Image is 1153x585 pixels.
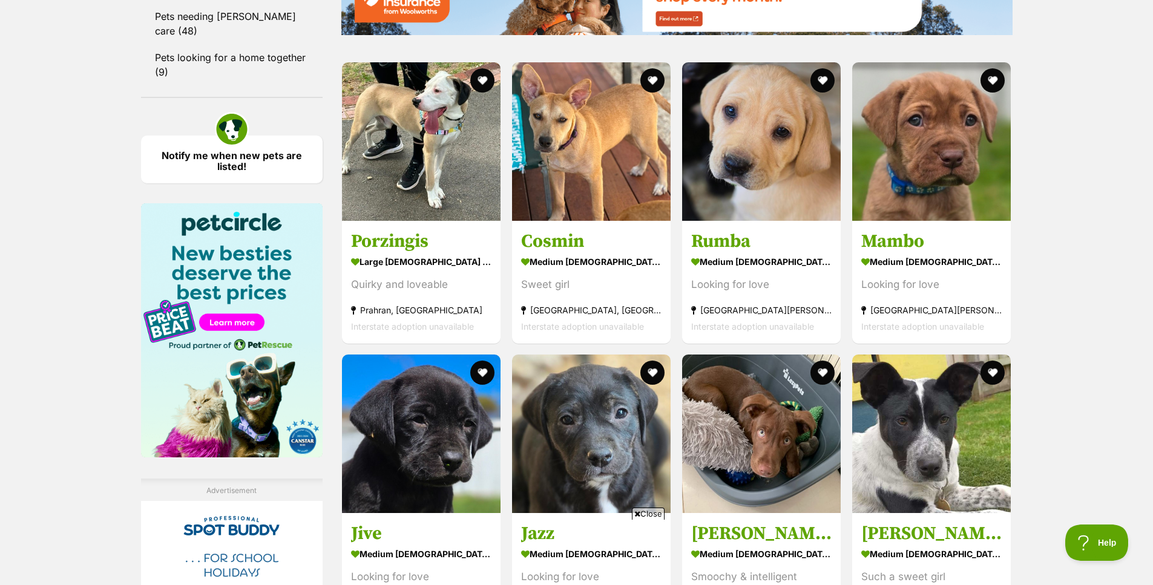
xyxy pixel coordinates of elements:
[682,220,841,343] a: Rumba medium [DEMOGRAPHIC_DATA] Dog Looking for love [GEOGRAPHIC_DATA][PERSON_NAME][GEOGRAPHIC_DA...
[351,252,491,270] strong: large [DEMOGRAPHIC_DATA] Dog
[141,203,323,457] img: Pet Circle promo banner
[342,355,501,513] img: Jive - Beagle x Staffordshire Bull Terrier Dog
[351,569,491,585] div: Looking for love
[861,301,1002,318] strong: [GEOGRAPHIC_DATA][PERSON_NAME][GEOGRAPHIC_DATA]
[351,545,491,563] strong: medium [DEMOGRAPHIC_DATA] Dog
[356,525,797,579] iframe: Advertisement
[470,68,494,93] button: favourite
[640,361,665,385] button: favourite
[512,62,671,221] img: Cosmin - Staffordshire Bull Terrier Dog
[691,301,832,318] strong: [GEOGRAPHIC_DATA][PERSON_NAME][GEOGRAPHIC_DATA]
[351,301,491,318] strong: Prahran, [GEOGRAPHIC_DATA]
[852,220,1011,343] a: Mambo medium [DEMOGRAPHIC_DATA] Dog Looking for love [GEOGRAPHIC_DATA][PERSON_NAME][GEOGRAPHIC_DA...
[682,355,841,513] img: Chai Latte - Australian Kelpie Dog
[521,276,662,292] div: Sweet girl
[852,355,1011,513] img: Statler - Australian Cattle Dog x Australian Kelpie Dog
[981,68,1005,93] button: favourite
[640,68,665,93] button: favourite
[852,62,1011,221] img: Mambo - Beagle x Staffordshire Bull Terrier Dog
[141,136,323,183] a: Notify me when new pets are listed!
[351,321,474,331] span: Interstate adoption unavailable
[861,252,1002,270] strong: medium [DEMOGRAPHIC_DATA] Dog
[521,321,644,331] span: Interstate adoption unavailable
[691,252,832,270] strong: medium [DEMOGRAPHIC_DATA] Dog
[351,229,491,252] h3: Porzingis
[342,62,501,221] img: Porzingis - Great Dane x Mastiff Dog
[470,361,494,385] button: favourite
[861,569,1002,585] div: Such a sweet girl
[521,252,662,270] strong: medium [DEMOGRAPHIC_DATA] Dog
[351,276,491,292] div: Quirky and loveable
[691,229,832,252] h3: Rumba
[810,361,835,385] button: favourite
[351,522,491,545] h3: Jive
[861,321,984,331] span: Interstate adoption unavailable
[521,301,662,318] strong: [GEOGRAPHIC_DATA], [GEOGRAPHIC_DATA]
[512,355,671,513] img: Jazz - Beagle x Staffordshire Bull Terrier Dog
[1065,525,1129,561] iframe: Help Scout Beacon - Open
[981,361,1005,385] button: favourite
[861,229,1002,252] h3: Mambo
[810,68,835,93] button: favourite
[682,62,841,221] img: Rumba - Beagle x Staffordshire Bull Terrier Dog
[632,508,665,520] span: Close
[691,276,832,292] div: Looking for love
[342,220,501,343] a: Porzingis large [DEMOGRAPHIC_DATA] Dog Quirky and loveable Prahran, [GEOGRAPHIC_DATA] Interstate ...
[861,276,1002,292] div: Looking for love
[141,4,323,44] a: Pets needing [PERSON_NAME] care (48)
[141,45,323,85] a: Pets looking for a home together (9)
[861,545,1002,563] strong: medium [DEMOGRAPHIC_DATA] Dog
[512,220,671,343] a: Cosmin medium [DEMOGRAPHIC_DATA] Dog Sweet girl [GEOGRAPHIC_DATA], [GEOGRAPHIC_DATA] Interstate a...
[691,321,814,331] span: Interstate adoption unavailable
[521,229,662,252] h3: Cosmin
[861,522,1002,545] h3: [PERSON_NAME]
